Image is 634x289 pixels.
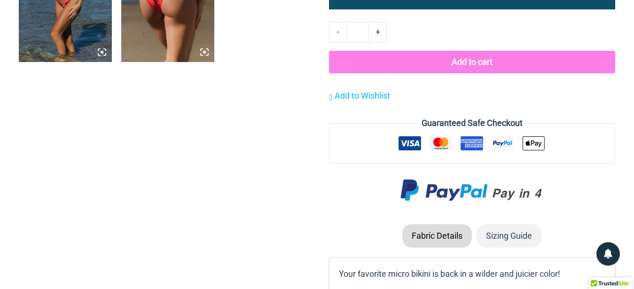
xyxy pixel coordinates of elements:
span: Add to Wishlist [335,91,390,101]
a: + [369,22,387,42]
li: Fabric Details [402,224,472,248]
a: - [329,22,347,42]
li: Sizing Guide [477,224,541,248]
a: Add to Wishlist [329,89,390,103]
button: Add to cart [329,51,615,73]
legend: Guaranteed Safe Checkout [418,116,526,130]
input: Product quantity [347,22,369,42]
